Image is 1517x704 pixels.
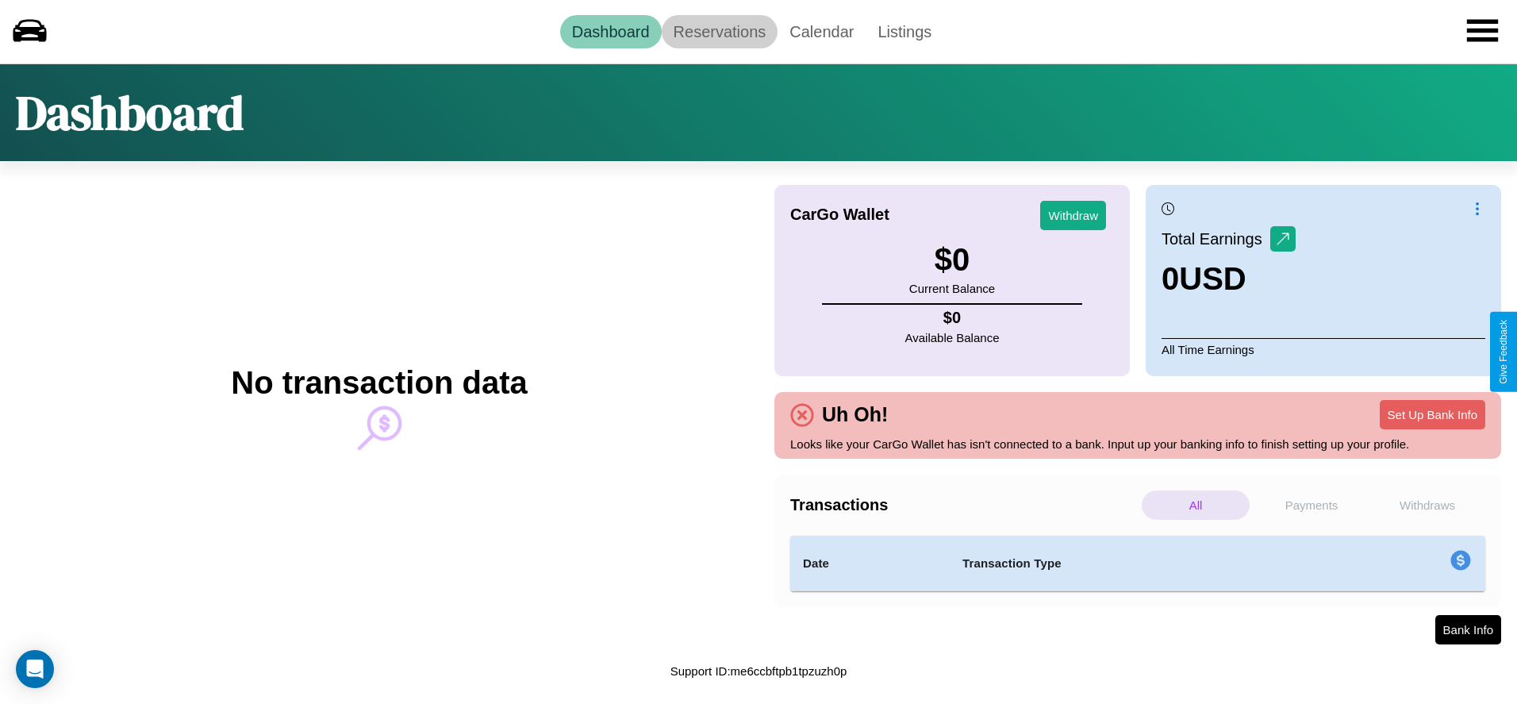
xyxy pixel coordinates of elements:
h4: $ 0 [905,309,1000,327]
h2: No transaction data [231,365,527,401]
p: Total Earnings [1162,225,1270,253]
div: Open Intercom Messenger [16,650,54,688]
a: Listings [866,15,943,48]
button: Withdraw [1040,201,1106,230]
a: Reservations [662,15,778,48]
table: simple table [790,536,1485,591]
p: Available Balance [905,327,1000,348]
p: Payments [1258,490,1365,520]
div: Give Feedback [1498,320,1509,384]
p: Withdraws [1373,490,1481,520]
h4: CarGo Wallet [790,206,889,224]
h3: $ 0 [909,242,995,278]
h1: Dashboard [16,80,244,145]
h3: 0 USD [1162,261,1296,297]
h4: Uh Oh! [814,403,896,426]
h4: Date [803,554,937,573]
p: Looks like your CarGo Wallet has isn't connected to a bank. Input up your banking info to finish ... [790,433,1485,455]
p: All Time Earnings [1162,338,1485,360]
p: Current Balance [909,278,995,299]
h4: Transaction Type [962,554,1321,573]
p: All [1142,490,1250,520]
button: Set Up Bank Info [1380,400,1485,429]
button: Bank Info [1435,615,1501,644]
p: Support ID: me6ccbftpb1tpzuzh0p [670,660,847,682]
h4: Transactions [790,496,1138,514]
a: Dashboard [560,15,662,48]
a: Calendar [778,15,866,48]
